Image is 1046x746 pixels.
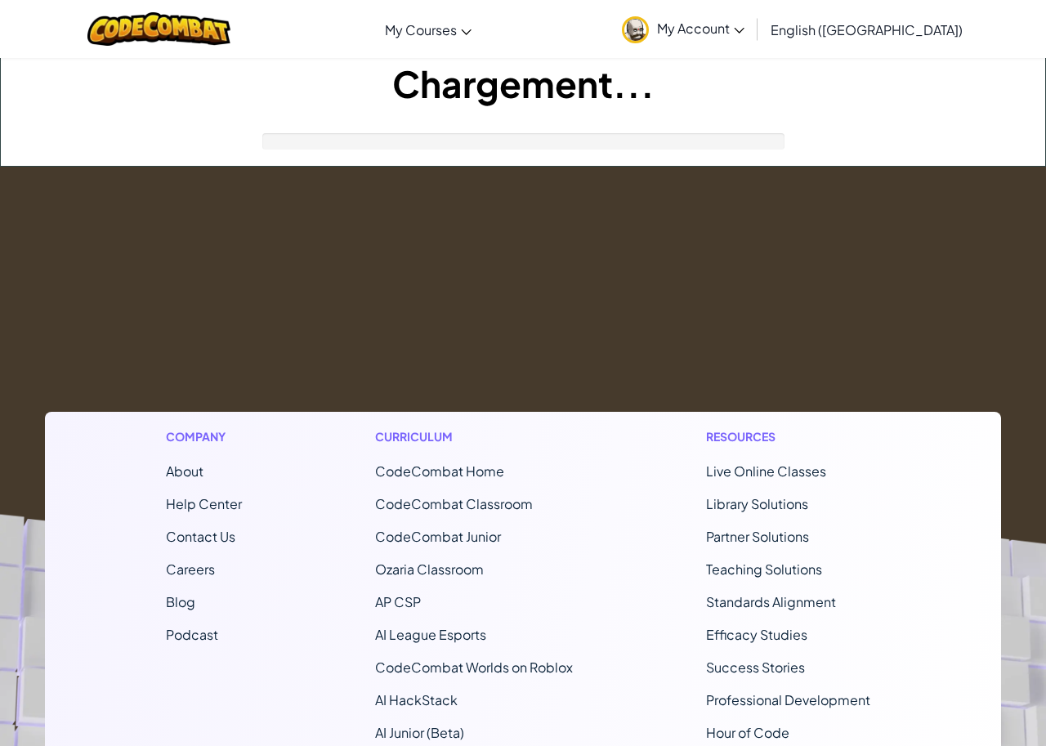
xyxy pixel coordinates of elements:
a: Efficacy Studies [706,626,807,643]
a: CodeCombat Junior [375,528,501,545]
h1: Curriculum [375,428,573,445]
a: AI League Esports [375,626,486,643]
a: English ([GEOGRAPHIC_DATA]) [762,7,971,51]
a: Success Stories [706,659,805,676]
a: Blog [166,593,195,610]
a: My Courses [377,7,480,51]
span: My Courses [385,21,457,38]
a: Careers [166,561,215,578]
a: CodeCombat Worlds on Roblox [375,659,573,676]
a: AI Junior (Beta) [375,724,464,741]
a: Library Solutions [706,495,808,512]
img: avatar [622,16,649,43]
h1: Resources [706,428,880,445]
a: AP CSP [375,593,421,610]
a: My Account [614,3,753,55]
a: Hour of Code [706,724,789,741]
a: Teaching Solutions [706,561,822,578]
h1: Chargement... [1,58,1045,109]
span: English ([GEOGRAPHIC_DATA]) [771,21,963,38]
img: CodeCombat logo [87,12,230,46]
a: Live Online Classes [706,462,826,480]
a: Standards Alignment [706,593,836,610]
a: Partner Solutions [706,528,809,545]
a: About [166,462,203,480]
a: Help Center [166,495,242,512]
a: Podcast [166,626,218,643]
span: My Account [657,20,744,37]
span: Contact Us [166,528,235,545]
a: Professional Development [706,691,870,708]
h1: Company [166,428,242,445]
a: Ozaria Classroom [375,561,484,578]
a: AI HackStack [375,691,458,708]
span: CodeCombat Home [375,462,504,480]
a: CodeCombat Classroom [375,495,533,512]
